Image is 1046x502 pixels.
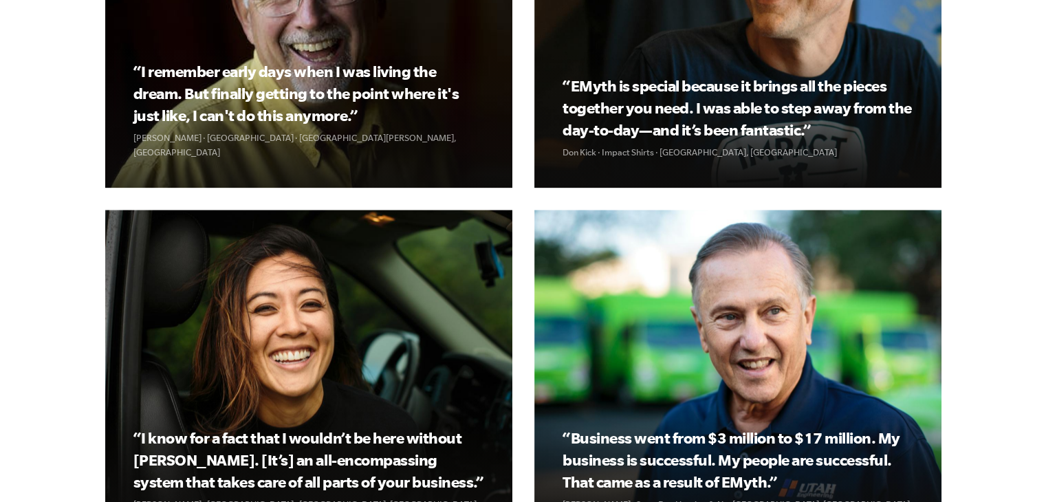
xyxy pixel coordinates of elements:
p: Don Kick · Impact Shirts · [GEOGRAPHIC_DATA], [GEOGRAPHIC_DATA] [563,145,913,160]
h3: “I remember early days when I was living the dream. But finally getting to the point where it's j... [133,61,483,127]
h3: “EMyth is special because it brings all the pieces together you need. I was able to step away fro... [563,75,913,141]
h3: “I know for a fact that I wouldn’t be here without [PERSON_NAME]. [It’s] an all-encompassing syst... [133,427,483,493]
iframe: Chat Widget [977,436,1046,502]
p: [PERSON_NAME] · [GEOGRAPHIC_DATA] · [GEOGRAPHIC_DATA][PERSON_NAME], [GEOGRAPHIC_DATA] [133,131,483,160]
h3: “Business went from $3 million to $17 million. My business is successful. My people are successfu... [563,427,913,493]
